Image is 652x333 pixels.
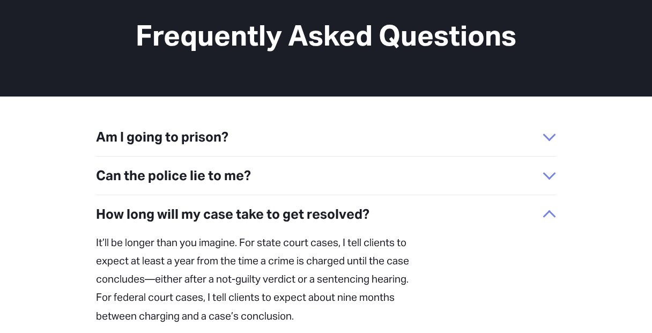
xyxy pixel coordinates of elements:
span: Am I going to prison? [96,126,543,148]
p: It’ll be longer than you imagine. For state court cases, I tell clients to expect at least a year... [96,233,418,324]
span: How long will my case take to get resolved? [96,203,543,225]
h1: Frequently Asked Questions [96,18,555,54]
button: How long will my case take to get resolved? [96,195,555,233]
button: Can the police lie to me? [96,157,555,195]
button: Am I going to prison? [96,118,555,156]
span: Can the police lie to me? [96,165,543,187]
